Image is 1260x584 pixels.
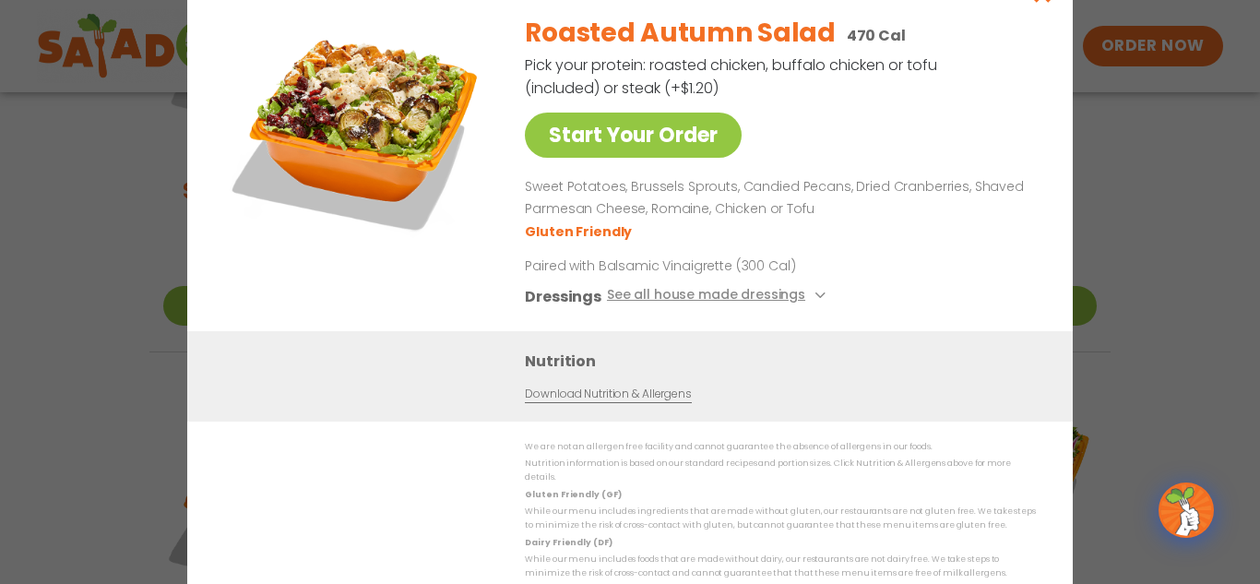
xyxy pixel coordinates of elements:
p: We are not an allergen free facility and cannot guarantee the absence of allergens in our foods. [525,440,1036,454]
strong: Dairy Friendly (DF) [525,537,612,548]
li: Gluten Friendly [525,222,635,242]
p: 470 Cal [847,24,906,47]
strong: Gluten Friendly (GF) [525,489,621,500]
p: Pick your protein: roasted chicken, buffalo chicken or tofu (included) or steak (+$1.20) [525,54,940,100]
a: Start Your Order [525,113,742,158]
h2: Roasted Autumn Salad [525,14,835,53]
p: While our menu includes foods that are made without dairy, our restaurants are not dairy free. We... [525,553,1036,581]
p: While our menu includes ingredients that are made without gluten, our restaurants are not gluten ... [525,505,1036,533]
a: Download Nutrition & Allergens [525,386,691,403]
h3: Dressings [525,285,601,308]
p: Paired with Balsamic Vinaigrette (300 Cal) [525,256,866,276]
p: Nutrition information is based on our standard recipes and portion sizes. Click Nutrition & Aller... [525,457,1036,485]
h3: Nutrition [525,350,1045,373]
img: wpChatIcon [1160,484,1212,536]
button: See all house made dressings [607,285,831,308]
p: Sweet Potatoes, Brussels Sprouts, Candied Pecans, Dried Cranberries, Shaved Parmesan Cheese, Roma... [525,176,1028,220]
